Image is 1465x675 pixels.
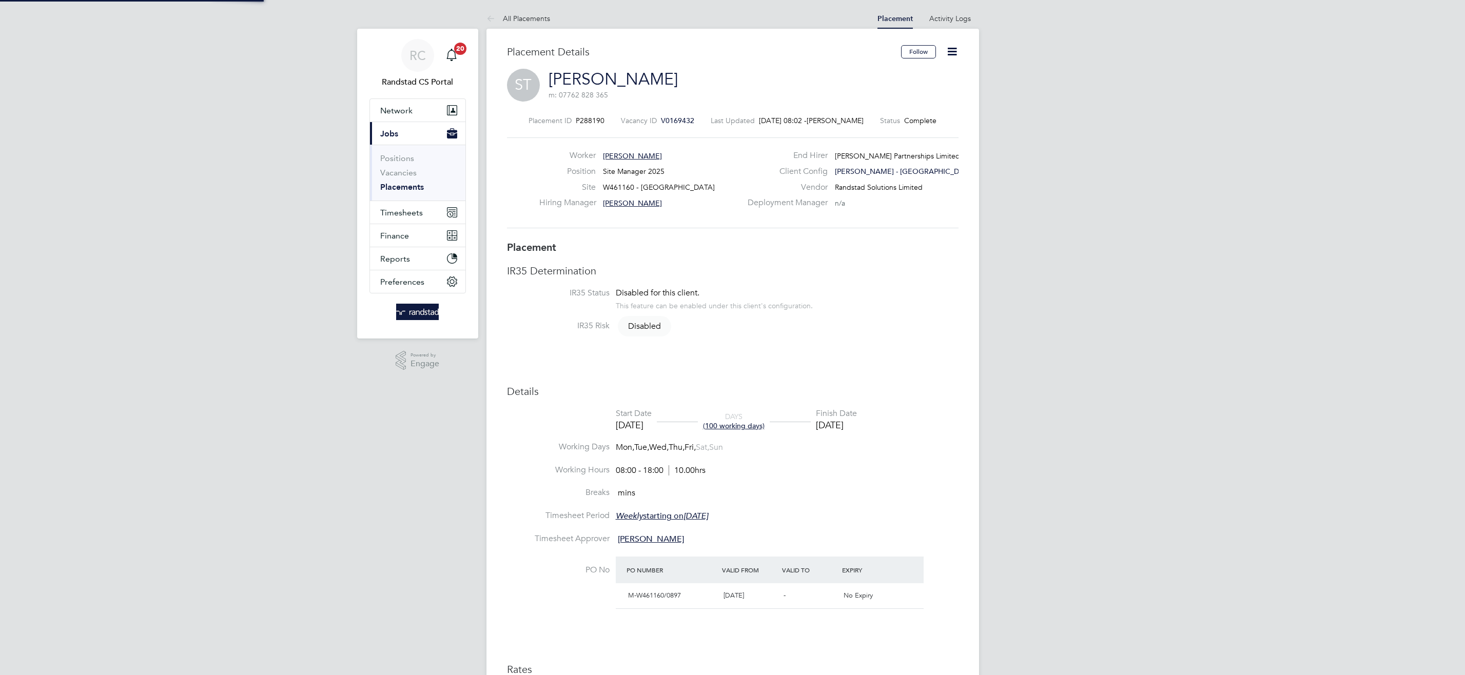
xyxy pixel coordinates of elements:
span: Timesheets [380,208,423,217]
span: m: 07762 828 365 [549,90,608,100]
b: Placement [507,241,556,253]
span: Randstad Solutions Limited [835,183,923,192]
div: PO Number [624,561,720,579]
h3: Details [507,385,959,398]
label: Site [539,182,596,193]
label: Deployment Manager [741,197,828,208]
label: Vendor [741,182,828,193]
em: Weekly [616,511,643,521]
h3: IR35 Determination [507,264,959,277]
span: Disabled [618,316,671,336]
label: Working Days [507,442,610,452]
a: 20 [441,39,462,72]
button: Follow [901,45,936,58]
span: Network [380,106,413,115]
label: IR35 Status [507,288,610,299]
span: Thu, [669,442,685,452]
div: Start Date [616,408,652,419]
span: Disabled for this client. [616,288,699,298]
span: [PERSON_NAME] - [GEOGRAPHIC_DATA] [835,167,974,176]
span: Fri, [685,442,696,452]
div: Expiry [839,561,900,579]
label: End Hirer [741,150,828,161]
em: [DATE] [683,511,708,521]
label: Status [880,116,900,125]
button: Timesheets [370,201,465,224]
label: Working Hours [507,465,610,475]
label: Breaks [507,487,610,498]
label: Vacancy ID [621,116,657,125]
span: RC [409,49,426,62]
button: Preferences [370,270,465,293]
div: DAYS [698,412,770,430]
a: Go to home page [369,304,466,320]
span: M-W461160/0897 [628,591,681,600]
div: [DATE] [616,419,652,431]
label: Client Config [741,166,828,177]
label: Timesheet Approver [507,533,610,544]
label: IR35 Risk [507,321,610,331]
span: Sat, [696,442,709,452]
a: All Placements [486,14,550,23]
span: [DATE] [724,591,744,600]
span: Mon, [616,442,634,452]
span: Wed, [649,442,669,452]
span: starting on [616,511,708,521]
span: Reports [380,254,410,264]
span: Sun [709,442,723,452]
span: Site Manager 2025 [603,167,665,176]
label: Placement ID [529,116,572,125]
span: V0169432 [661,116,694,125]
a: [PERSON_NAME] [549,69,678,89]
span: [PERSON_NAME] [618,534,684,544]
span: [PERSON_NAME] Partnerships Limited [835,151,960,161]
h3: Placement Details [507,45,893,58]
button: Finance [370,224,465,247]
span: Tue, [634,442,649,452]
span: ST [507,69,540,102]
div: This feature can be enabled under this client's configuration. [616,299,813,310]
a: Placements [380,182,424,192]
div: Valid From [719,561,779,579]
span: 10.00hrs [669,465,706,475]
a: Positions [380,153,414,163]
img: randstad-logo-retina.png [396,304,439,320]
a: RCRandstad CS Portal [369,39,466,88]
span: [PERSON_NAME] [807,116,864,125]
label: PO No [507,565,610,575]
span: Engage [411,360,439,368]
span: [DATE] 08:02 - [759,116,807,125]
span: [PERSON_NAME] [603,151,662,161]
span: n/a [835,198,845,208]
span: [PERSON_NAME] [603,198,662,208]
span: Jobs [380,129,398,138]
button: Network [370,99,465,122]
span: Randstad CS Portal [369,76,466,88]
span: Preferences [380,277,424,287]
a: Placement [877,14,913,23]
a: Vacancies [380,168,417,177]
span: No Expiry [844,591,873,600]
span: P288190 [576,116,604,125]
label: Worker [539,150,596,161]
span: 20 [454,43,466,55]
div: Finish Date [816,408,857,419]
span: mins [618,488,635,498]
span: Powered by [411,351,439,360]
label: Last Updated [711,116,755,125]
nav: Main navigation [357,29,478,339]
span: - [784,591,786,600]
span: Complete [904,116,936,125]
div: 08:00 - 18:00 [616,465,706,476]
button: Jobs [370,122,465,145]
div: Valid To [779,561,839,579]
div: Jobs [370,145,465,201]
label: Position [539,166,596,177]
span: Finance [380,231,409,241]
div: [DATE] [816,419,857,431]
label: Hiring Manager [539,197,596,208]
span: W461160 - [GEOGRAPHIC_DATA] [603,183,715,192]
label: Timesheet Period [507,510,610,521]
a: Activity Logs [929,14,971,23]
span: (100 working days) [703,421,765,430]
